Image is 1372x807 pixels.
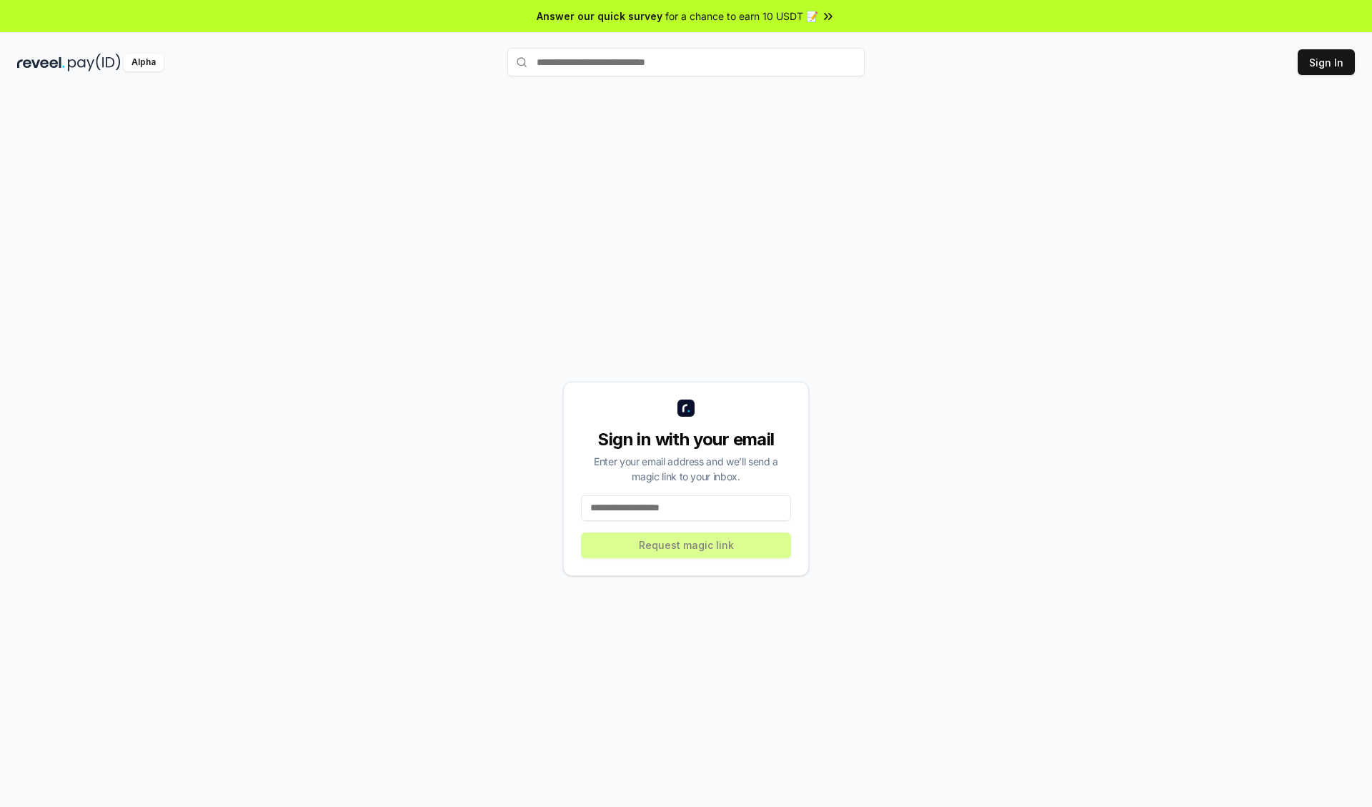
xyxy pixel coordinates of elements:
img: logo_small [677,400,695,417]
div: Enter your email address and we’ll send a magic link to your inbox. [581,454,791,484]
span: Answer our quick survey [537,9,662,24]
div: Sign in with your email [581,428,791,451]
img: reveel_dark [17,54,65,71]
span: for a chance to earn 10 USDT 📝 [665,9,818,24]
button: Sign In [1298,49,1355,75]
img: pay_id [68,54,121,71]
div: Alpha [124,54,164,71]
